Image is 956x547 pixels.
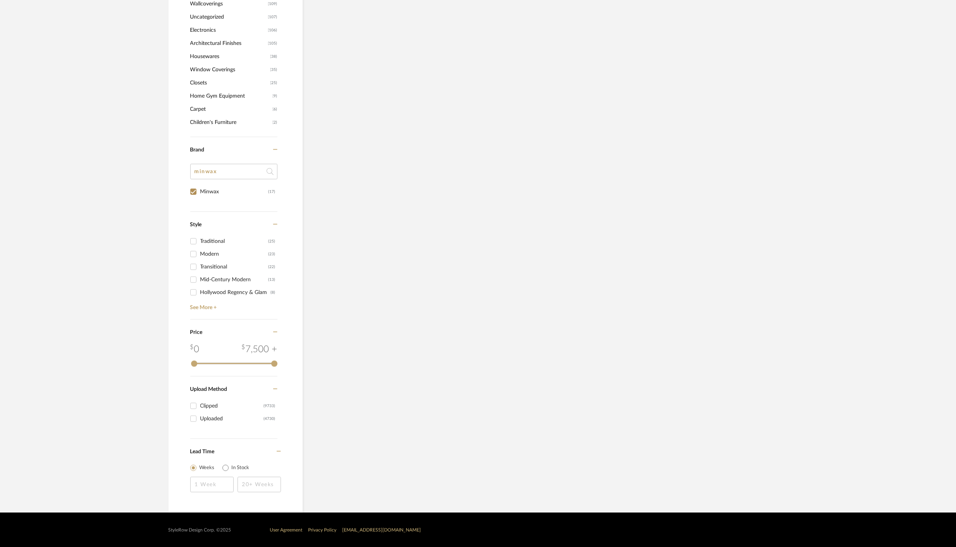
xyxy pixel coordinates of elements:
[190,50,269,63] span: Housewares
[273,90,277,102] span: (9)
[190,449,215,454] span: Lead Time
[190,387,227,392] span: Upload Method
[200,273,269,286] div: Mid-Century Modern
[273,116,277,129] span: (2)
[188,299,277,311] a: See More +
[190,116,271,129] span: Children's Furniture
[270,77,277,89] span: (25)
[200,400,264,412] div: Clipped
[200,286,271,299] div: Hollywood Regency & Glam
[190,342,200,356] div: 0
[268,24,277,36] span: (106)
[268,11,277,23] span: (107)
[200,186,269,198] div: Minwax
[264,400,276,412] div: (9733)
[308,528,337,533] a: Privacy Policy
[269,186,276,198] div: (17)
[190,147,205,153] span: Brand
[269,235,276,248] div: (25)
[242,342,277,356] div: 7,500 +
[200,413,264,425] div: Uploaded
[273,103,277,115] span: (6)
[269,248,276,260] div: (23)
[190,103,271,116] span: Carpet
[200,464,215,472] label: Weeks
[269,261,276,273] div: (22)
[190,330,203,335] span: Price
[190,222,202,227] span: Style
[264,413,276,425] div: (4730)
[190,89,271,103] span: Home Gym Equipment
[190,477,234,492] input: 1 Week
[238,477,281,492] input: 20+ Weeks
[190,37,266,50] span: Architectural Finishes
[190,76,269,89] span: Closets
[190,164,277,179] input: Search Brands
[271,286,276,299] div: (8)
[268,37,277,50] span: (105)
[200,261,269,273] div: Transitional
[200,248,269,260] div: Modern
[200,235,269,248] div: Traditional
[270,50,277,63] span: (38)
[270,528,303,533] a: User Agreement
[190,63,269,76] span: Window Coverings
[169,528,231,533] div: StyleRow Design Corp. ©2025
[232,464,250,472] label: In Stock
[343,528,421,533] a: [EMAIL_ADDRESS][DOMAIN_NAME]
[269,273,276,286] div: (13)
[190,24,266,37] span: Electronics
[190,10,266,24] span: Uncategorized
[270,64,277,76] span: (35)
